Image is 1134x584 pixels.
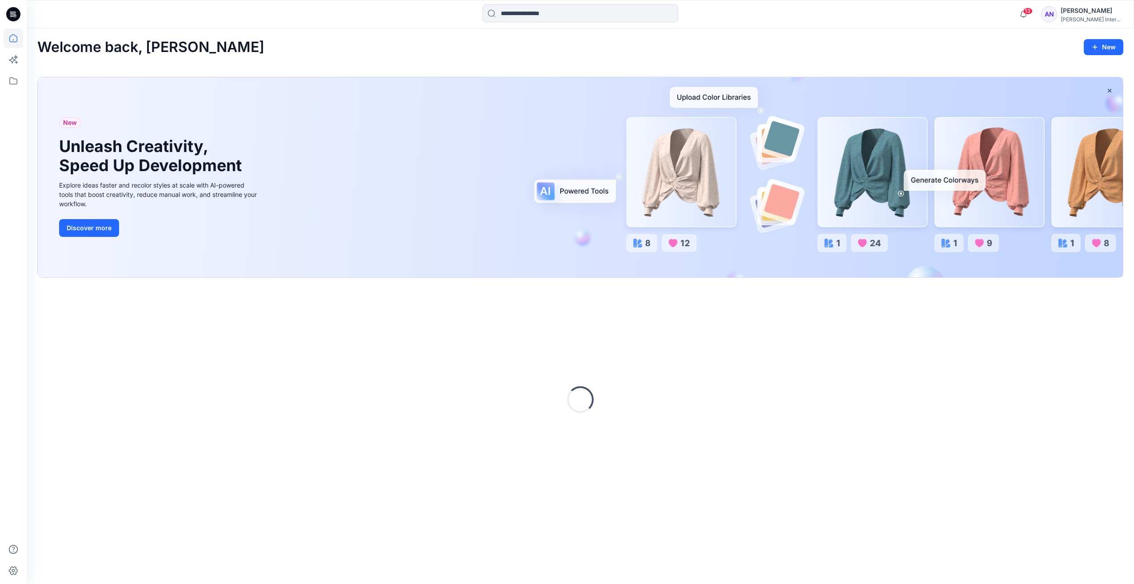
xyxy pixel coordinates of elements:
div: [PERSON_NAME] International [1061,16,1123,23]
div: [PERSON_NAME] [1061,5,1123,16]
div: Explore ideas faster and recolor styles at scale with AI-powered tools that boost creativity, red... [59,180,259,208]
div: AN [1041,6,1057,22]
span: New [63,117,77,128]
span: 13 [1023,8,1033,15]
a: Discover more [59,219,259,237]
h2: Welcome back, [PERSON_NAME] [37,39,264,56]
button: New [1084,39,1123,55]
button: Discover more [59,219,119,237]
h1: Unleash Creativity, Speed Up Development [59,137,246,175]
